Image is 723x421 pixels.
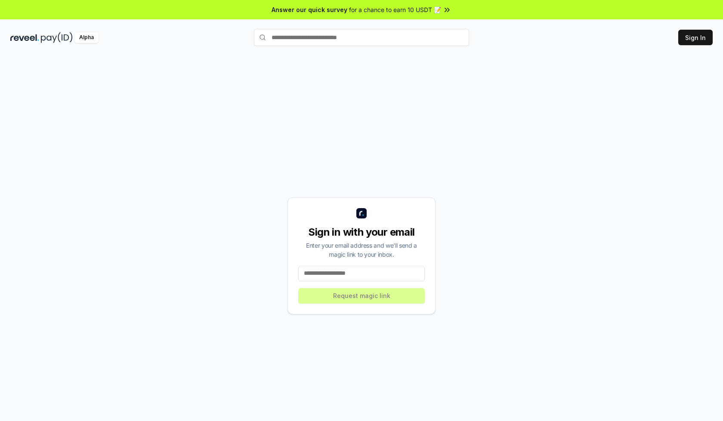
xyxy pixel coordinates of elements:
[298,225,425,239] div: Sign in with your email
[298,241,425,259] div: Enter your email address and we’ll send a magic link to your inbox.
[74,32,99,43] div: Alpha
[41,32,73,43] img: pay_id
[272,5,347,14] span: Answer our quick survey
[10,32,39,43] img: reveel_dark
[356,208,367,218] img: logo_small
[678,30,713,45] button: Sign In
[349,5,441,14] span: for a chance to earn 10 USDT 📝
